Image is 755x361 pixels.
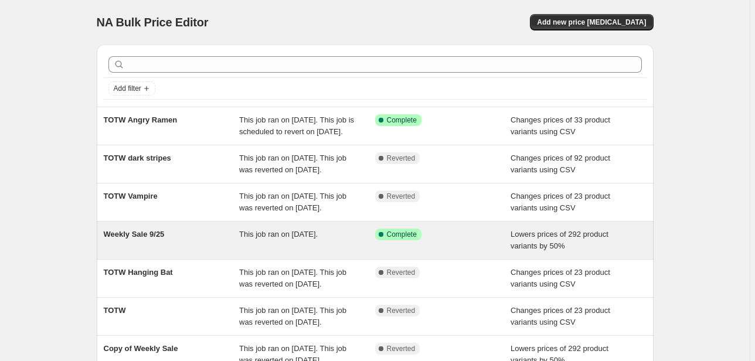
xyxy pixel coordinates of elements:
[104,154,171,162] span: TOTW dark stripes
[104,268,173,277] span: TOTW Hanging Bat
[239,268,346,288] span: This job ran on [DATE]. This job was reverted on [DATE].
[511,268,610,288] span: Changes prices of 23 product variants using CSV
[104,230,165,239] span: Weekly Sale 9/25
[511,306,610,326] span: Changes prices of 23 product variants using CSV
[239,306,346,326] span: This job ran on [DATE]. This job was reverted on [DATE].
[387,268,416,277] span: Reverted
[239,154,346,174] span: This job ran on [DATE]. This job was reverted on [DATE].
[511,230,608,250] span: Lowers prices of 292 product variants by 50%
[239,230,318,239] span: This job ran on [DATE].
[114,84,141,93] span: Add filter
[104,306,126,315] span: TOTW
[537,18,646,27] span: Add new price [MEDICAL_DATA]
[387,344,416,353] span: Reverted
[104,192,158,200] span: TOTW Vampire
[530,14,653,30] button: Add new price [MEDICAL_DATA]
[387,154,416,163] span: Reverted
[108,81,155,96] button: Add filter
[239,192,346,212] span: This job ran on [DATE]. This job was reverted on [DATE].
[511,154,610,174] span: Changes prices of 92 product variants using CSV
[104,344,178,353] span: Copy of Weekly Sale
[97,16,209,29] span: NA Bulk Price Editor
[104,115,178,124] span: TOTW Angry Ramen
[511,115,610,136] span: Changes prices of 33 product variants using CSV
[387,115,417,125] span: Complete
[387,192,416,201] span: Reverted
[387,306,416,315] span: Reverted
[511,192,610,212] span: Changes prices of 23 product variants using CSV
[387,230,417,239] span: Complete
[239,115,354,136] span: This job ran on [DATE]. This job is scheduled to revert on [DATE].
